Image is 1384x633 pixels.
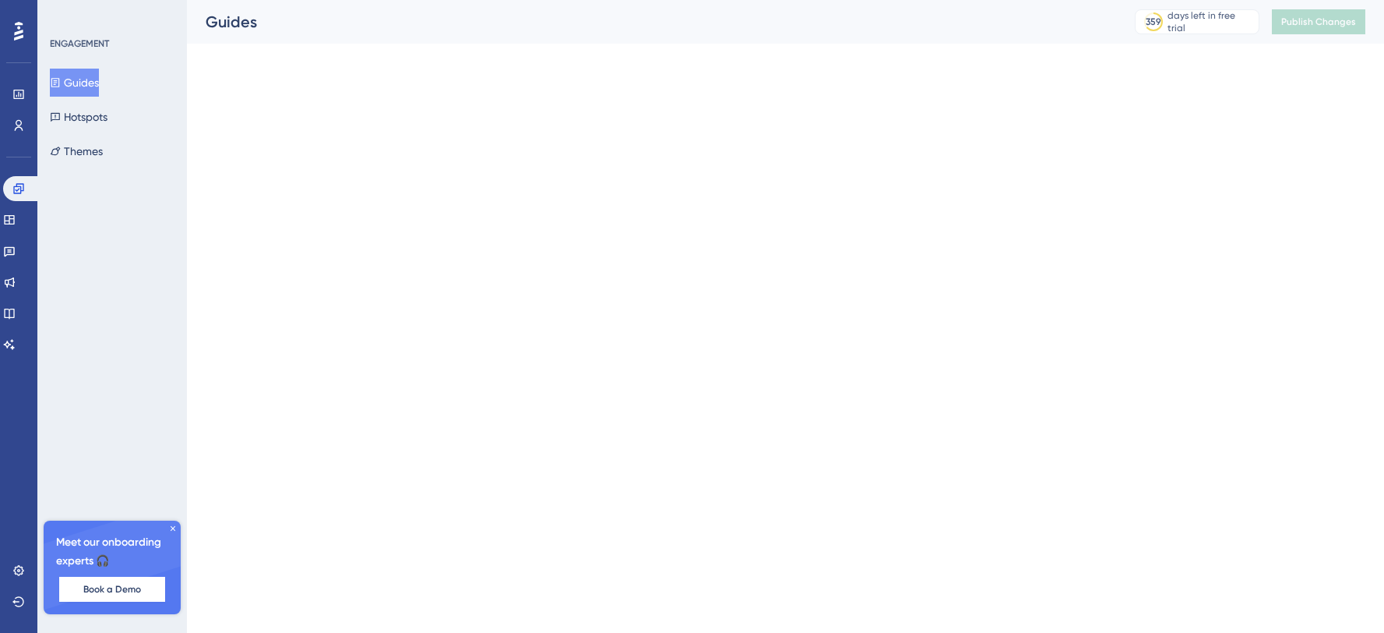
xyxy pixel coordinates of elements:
span: Book a Demo [83,583,141,596]
span: Publish Changes [1281,16,1356,28]
button: Publish Changes [1272,9,1365,34]
div: 359 [1146,16,1161,28]
div: Guides [206,11,1096,33]
button: Book a Demo [59,577,165,602]
button: Hotspots [50,103,107,131]
div: days left in free trial [1167,9,1254,34]
button: Guides [50,69,99,97]
span: Meet our onboarding experts 🎧 [56,533,168,571]
button: Themes [50,137,103,165]
div: ENGAGEMENT [50,37,109,50]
